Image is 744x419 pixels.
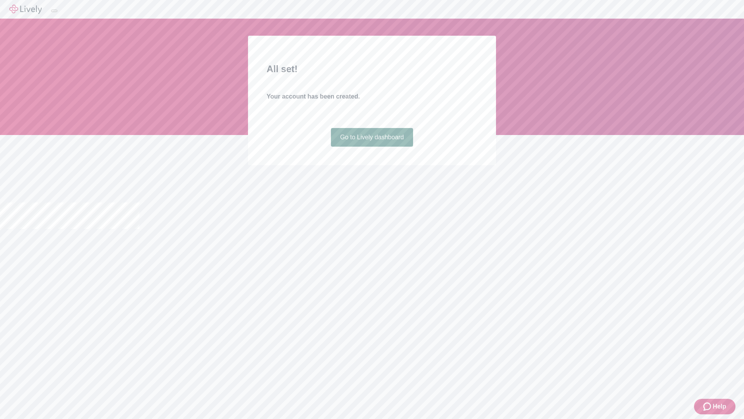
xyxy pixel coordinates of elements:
[713,402,726,411] span: Help
[694,399,735,414] button: Zendesk support iconHelp
[331,128,413,147] a: Go to Lively dashboard
[267,62,477,76] h2: All set!
[9,5,42,14] img: Lively
[703,402,713,411] svg: Zendesk support icon
[51,10,57,12] button: Log out
[267,92,477,101] h4: Your account has been created.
